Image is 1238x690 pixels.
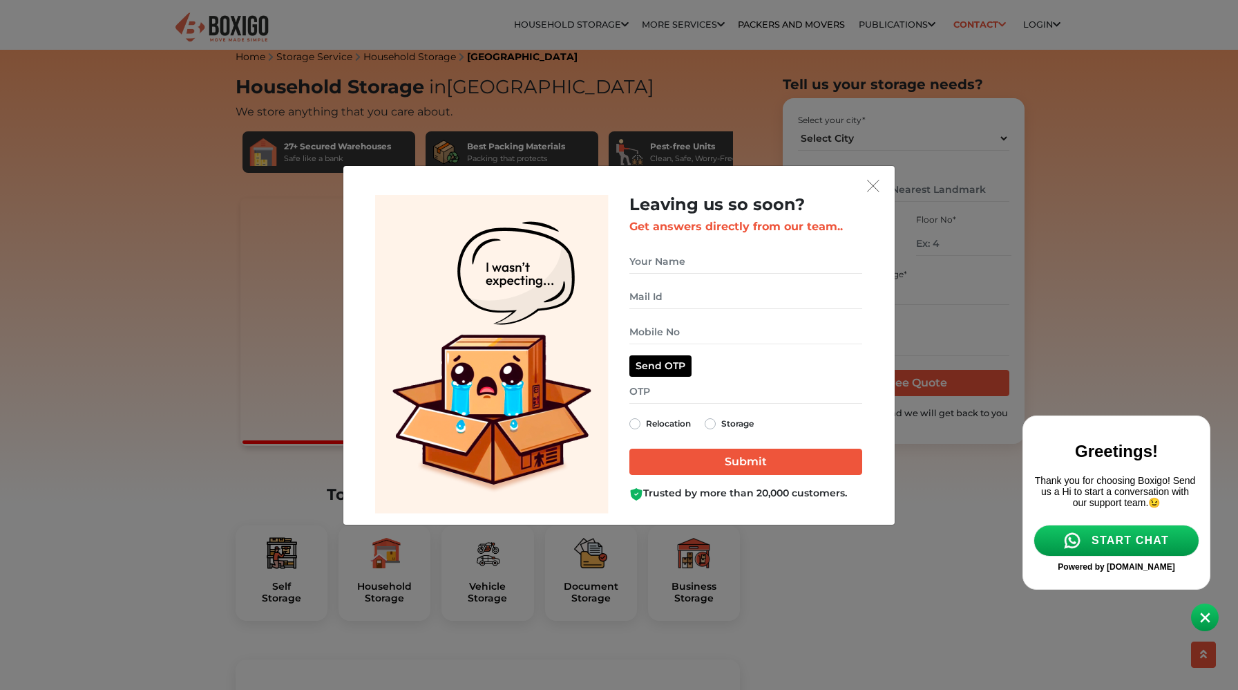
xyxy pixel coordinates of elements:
[721,416,754,432] label: Storage
[17,65,182,98] p: Thank you for choosing Boxigo! Send us a Hi to start a conversation with our support team.😉
[629,486,862,501] div: Trusted by more than 20,000 customers.
[629,355,692,377] button: Send OTP
[629,320,862,344] input: Mobile No
[629,250,862,274] input: Your Name
[629,195,862,215] h2: Leaving us so soon?
[17,115,182,147] a: START CHAT
[629,380,862,404] input: OTP
[646,416,691,432] label: Relocation
[90,152,158,162] a: [DOMAIN_NAME]
[629,285,862,309] input: Mail Id
[375,195,609,514] img: Lead Welcome Image
[17,32,182,51] h2: Greetings!
[629,449,862,475] input: Submit
[183,23,193,33] img: close.svg
[629,220,862,233] h3: Get answers directly from our team..
[867,180,879,192] img: exit
[47,122,64,139] img: whatsapp-icon.svg
[75,124,152,137] span: START CHAT
[41,152,87,162] span: Powered by
[629,487,643,501] img: Boxigo Customer Shield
